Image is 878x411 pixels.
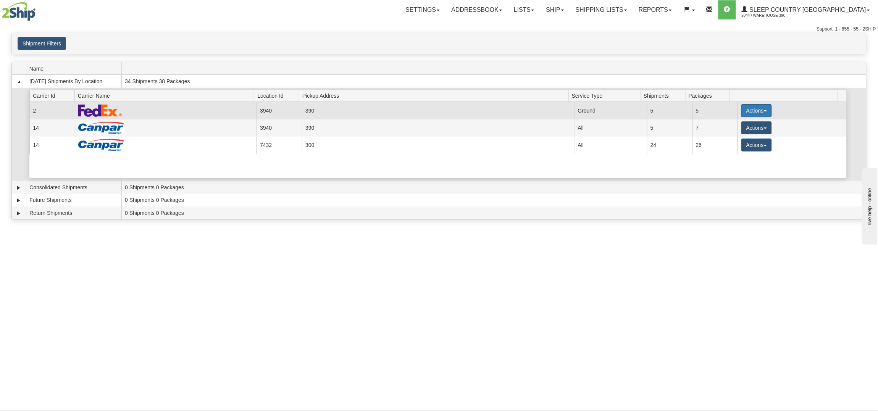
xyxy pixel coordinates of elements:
td: 34 Shipments 38 Packages [121,75,866,88]
td: 14 [29,137,75,154]
td: 2 [29,102,75,119]
td: 390 [302,119,575,137]
td: 7 [692,119,738,137]
td: 3940 [257,102,302,119]
td: 0 Shipments 0 Packages [121,181,866,194]
span: 2044 / Warehouse 390 [742,12,799,19]
a: Expand [15,184,23,192]
button: Shipment Filters [18,37,66,50]
a: Ship [540,0,570,19]
td: Ground [574,102,647,119]
span: Sleep Country [GEOGRAPHIC_DATA] [748,6,866,13]
td: 3940 [257,119,302,137]
td: 0 Shipments 0 Packages [121,194,866,207]
td: [DATE] Shipments By Location [26,75,121,88]
td: Future Shipments [26,194,121,207]
a: Addressbook [445,0,508,19]
button: Actions [741,139,772,152]
img: FedEx Express® [78,104,122,117]
a: Collapse [15,78,23,85]
td: 24 [647,137,692,154]
a: Sleep Country [GEOGRAPHIC_DATA] 2044 / Warehouse 390 [736,0,876,19]
a: Expand [15,210,23,217]
a: Reports [633,0,678,19]
span: Location Id [257,90,299,102]
button: Actions [741,104,772,117]
span: Pickup Address [302,90,568,102]
a: Settings [400,0,445,19]
td: Return Shipments [26,206,121,219]
td: 5 [692,102,738,119]
span: Carrier Name [78,90,254,102]
span: Carrier Id [33,90,74,102]
img: Canpar [78,139,124,151]
span: Name [29,63,121,74]
td: 390 [302,102,575,119]
td: All [574,137,647,154]
div: Support: 1 - 855 - 55 - 2SHIP [2,26,876,32]
td: 7432 [257,137,302,154]
td: 300 [302,137,575,154]
td: 14 [29,119,75,137]
span: Shipments [644,90,685,102]
td: 26 [692,137,738,154]
a: Lists [508,0,540,19]
button: Actions [741,121,772,134]
td: Consolidated Shipments [26,181,121,194]
img: logo2044.jpg [2,2,36,21]
td: 5 [647,119,692,137]
a: Expand [15,197,23,204]
iframe: chat widget [860,166,877,244]
td: 5 [647,102,692,119]
div: live help - online [6,6,71,12]
span: Service Type [572,90,641,102]
td: 0 Shipments 0 Packages [121,206,866,219]
img: Canpar [78,122,124,134]
a: Shipping lists [570,0,633,19]
td: All [574,119,647,137]
span: Packages [689,90,730,102]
